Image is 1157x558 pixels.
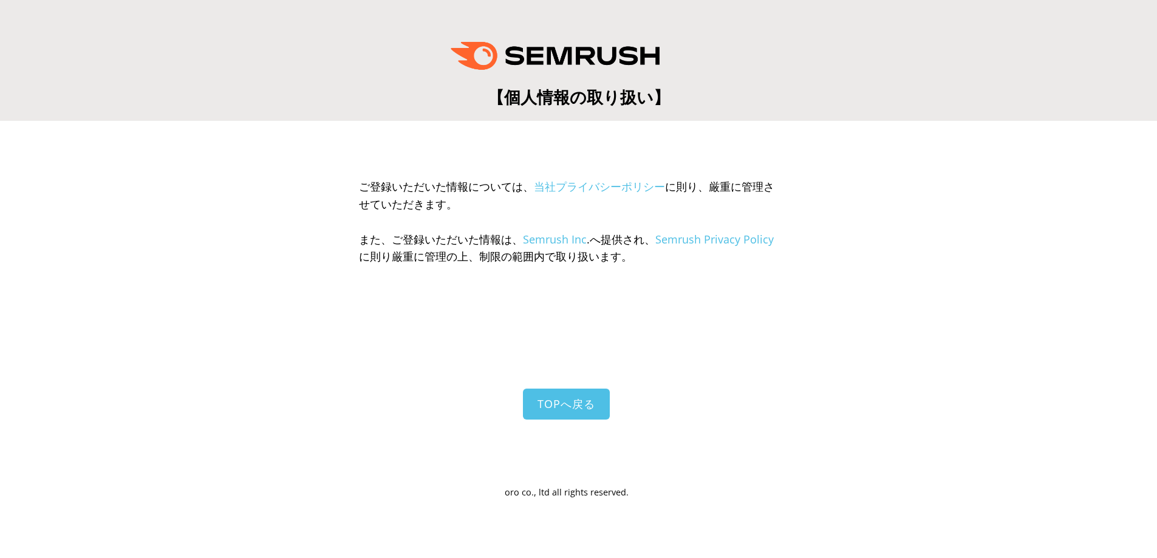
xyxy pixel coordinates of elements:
[538,396,595,411] span: TOPへ戻る
[359,232,774,264] span: また、ご登録いただいた情報は、 .へ提供され、 に則り厳重に管理の上、制限の範囲内で取り扱います。
[523,232,587,247] a: Semrush Inc
[523,389,610,420] a: TOPへ戻る
[488,86,670,108] span: 【個人情報の取り扱い】
[655,232,774,247] a: Semrush Privacy Policy
[505,486,629,498] span: oro co., ltd all rights reserved.
[359,179,774,211] span: ご登録いただいた情報については、 に則り、厳重に管理させていただきます。
[534,179,665,194] a: 当社プライバシーポリシー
